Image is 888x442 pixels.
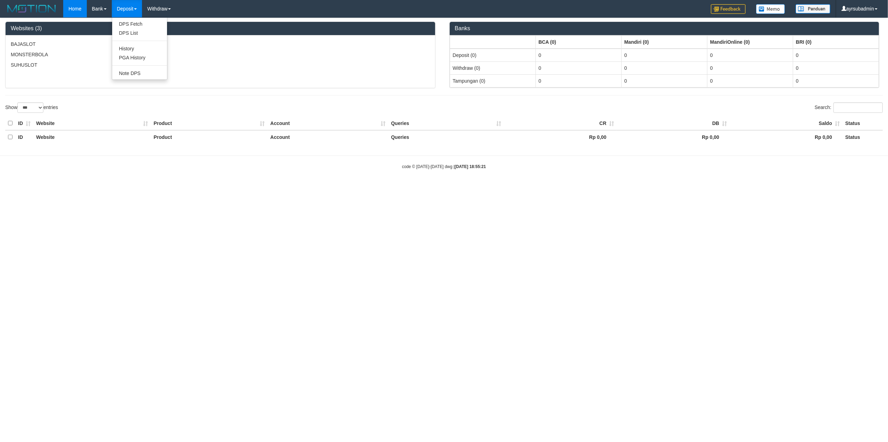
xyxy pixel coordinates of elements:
[756,4,785,14] img: Button%20Memo.svg
[450,61,536,74] td: Withdraw (0)
[455,164,486,169] strong: [DATE] 18:55:21
[112,28,167,37] a: DPS List
[151,130,267,144] th: Product
[33,117,151,130] th: Website
[711,4,746,14] img: Feedback.jpg
[617,117,730,130] th: DB
[843,130,883,144] th: Status
[707,35,793,49] th: Group: activate to sort column ascending
[793,35,879,49] th: Group: activate to sort column ascending
[536,35,621,49] th: Group: activate to sort column ascending
[450,35,536,49] th: Group: activate to sort column ascending
[17,102,43,113] select: Showentries
[536,74,621,87] td: 0
[15,130,33,144] th: ID
[151,117,267,130] th: Product
[707,61,793,74] td: 0
[793,74,879,87] td: 0
[33,130,151,144] th: Website
[450,74,536,87] td: Tampungan (0)
[5,102,58,113] label: Show entries
[15,117,33,130] th: ID
[617,130,730,144] th: Rp 0,00
[815,102,883,113] label: Search:
[536,49,621,62] td: 0
[796,4,830,14] img: panduan.png
[621,49,707,62] td: 0
[843,117,883,130] th: Status
[504,117,617,130] th: CR
[267,117,388,130] th: Account
[504,130,617,144] th: Rp 0,00
[707,74,793,87] td: 0
[112,19,167,28] a: DPS Fetch
[112,44,167,53] a: History
[455,25,874,32] h3: Banks
[11,51,430,58] p: MONSTERBOLA
[621,35,707,49] th: Group: activate to sort column ascending
[621,74,707,87] td: 0
[730,117,843,130] th: Saldo
[707,49,793,62] td: 0
[621,61,707,74] td: 0
[730,130,843,144] th: Rp 0,00
[5,3,58,14] img: MOTION_logo.png
[388,117,504,130] th: Queries
[112,69,167,78] a: Note DPS
[388,130,504,144] th: Queries
[536,61,621,74] td: 0
[11,41,430,48] p: BAJASLOT
[450,49,536,62] td: Deposit (0)
[793,61,879,74] td: 0
[402,164,486,169] small: code © [DATE]-[DATE] dwg |
[11,61,430,68] p: SUHUSLOT
[112,53,167,62] a: PGA History
[267,130,388,144] th: Account
[833,102,883,113] input: Search:
[793,49,879,62] td: 0
[11,25,430,32] h3: Websites (3)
